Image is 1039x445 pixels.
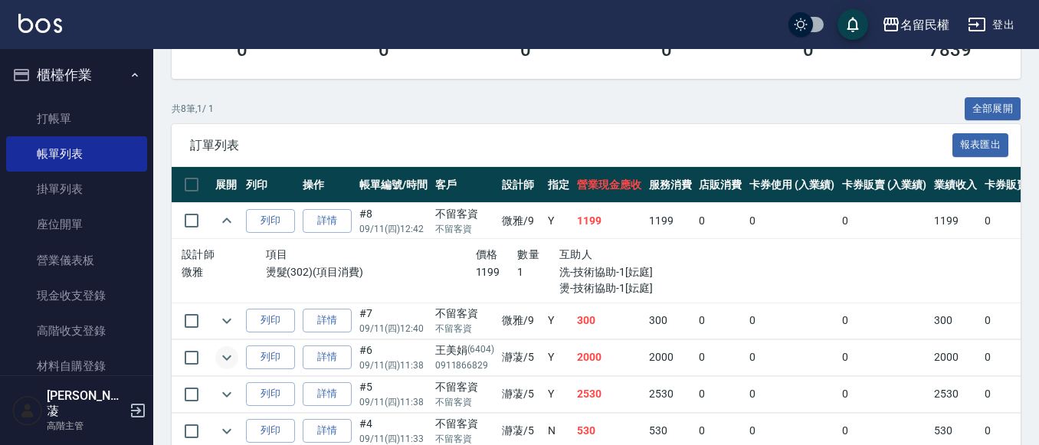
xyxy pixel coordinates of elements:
a: 詳情 [303,382,352,406]
span: 價格 [476,248,498,260]
div: 不留客資 [435,379,495,395]
p: 09/11 (四) 11:38 [359,358,428,372]
td: 0 [746,303,838,339]
td: 2530 [573,376,645,412]
a: 詳情 [303,345,352,369]
img: Logo [18,14,62,33]
td: 2530 [645,376,696,412]
th: 服務消費 [645,167,696,203]
td: 0 [746,376,838,412]
td: #7 [356,303,431,339]
td: 300 [573,303,645,339]
th: 客戶 [431,167,499,203]
td: 2000 [573,339,645,375]
a: 材料自購登錄 [6,348,147,384]
p: 不留客資 [435,322,495,335]
td: 0 [838,203,931,239]
td: 1199 [573,203,645,239]
td: Y [544,303,573,339]
td: 瀞蓤 /5 [498,376,544,412]
button: 全部展開 [965,97,1021,121]
span: 項目 [266,248,288,260]
td: 1199 [645,203,696,239]
p: 0911866829 [435,358,495,372]
h3: 0 [661,39,672,61]
a: 座位開單 [6,207,147,242]
span: 設計師 [182,248,215,260]
th: 展開 [211,167,242,203]
td: 微雅 /9 [498,203,544,239]
button: 列印 [246,309,295,332]
button: 報表匯出 [952,133,1009,157]
a: 現金收支登錄 [6,278,147,313]
a: 高階收支登錄 [6,313,147,348]
h3: 0 [803,39,814,61]
td: 1199 [930,203,981,239]
p: 09/11 (四) 12:40 [359,322,428,335]
h3: 0 [520,39,531,61]
td: 0 [746,203,838,239]
h3: 7839 [929,39,972,61]
p: 高階主管 [47,419,125,433]
button: save [837,9,868,40]
p: 微雅 [182,264,266,280]
a: 營業儀表板 [6,243,147,278]
a: 帳單列表 [6,136,147,172]
td: 0 [695,376,746,412]
span: 訂單列表 [190,138,952,153]
th: 業績收入 [930,167,981,203]
button: 名留民權 [876,9,955,41]
a: 打帳單 [6,101,147,136]
p: 不留客資 [435,395,495,409]
td: 微雅 /9 [498,303,544,339]
td: #8 [356,203,431,239]
p: 不留客資 [435,222,495,236]
a: 詳情 [303,309,352,332]
th: 店販消費 [695,167,746,203]
h3: 0 [237,39,247,61]
a: 詳情 [303,419,352,443]
td: 0 [695,303,746,339]
p: 1199 [476,264,518,280]
th: 卡券使用 (入業績) [746,167,838,203]
div: 不留客資 [435,306,495,322]
button: expand row [215,309,238,332]
a: 掛單列表 [6,172,147,207]
p: 09/11 (四) 12:42 [359,222,428,236]
a: 報表匯出 [952,137,1009,152]
button: expand row [215,420,238,443]
button: 列印 [246,345,295,369]
div: 不留客資 [435,206,495,222]
td: 2000 [645,339,696,375]
a: 詳情 [303,209,352,233]
th: 指定 [544,167,573,203]
td: #6 [356,339,431,375]
p: 燙髮(302)(項目消費) [266,264,476,280]
td: 2000 [930,339,981,375]
th: 設計師 [498,167,544,203]
p: 燙-技術協助-1[妘庭] [559,280,685,296]
button: expand row [215,383,238,406]
td: 0 [695,339,746,375]
th: 卡券販賣 (入業績) [838,167,931,203]
td: Y [544,376,573,412]
h5: [PERSON_NAME]蓤 [47,388,125,419]
th: 操作 [299,167,356,203]
td: 0 [695,203,746,239]
span: 互助人 [559,248,592,260]
td: 0 [838,303,931,339]
td: #5 [356,376,431,412]
td: Y [544,339,573,375]
button: 列印 [246,382,295,406]
button: expand row [215,209,238,232]
p: 09/11 (四) 11:38 [359,395,428,409]
td: 2530 [930,376,981,412]
th: 營業現金應收 [573,167,645,203]
div: 王美娟 [435,342,495,358]
p: 1 [517,264,559,280]
td: 300 [930,303,981,339]
td: 0 [838,376,931,412]
button: 登出 [962,11,1021,39]
button: 櫃檯作業 [6,55,147,95]
span: 數量 [517,248,539,260]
